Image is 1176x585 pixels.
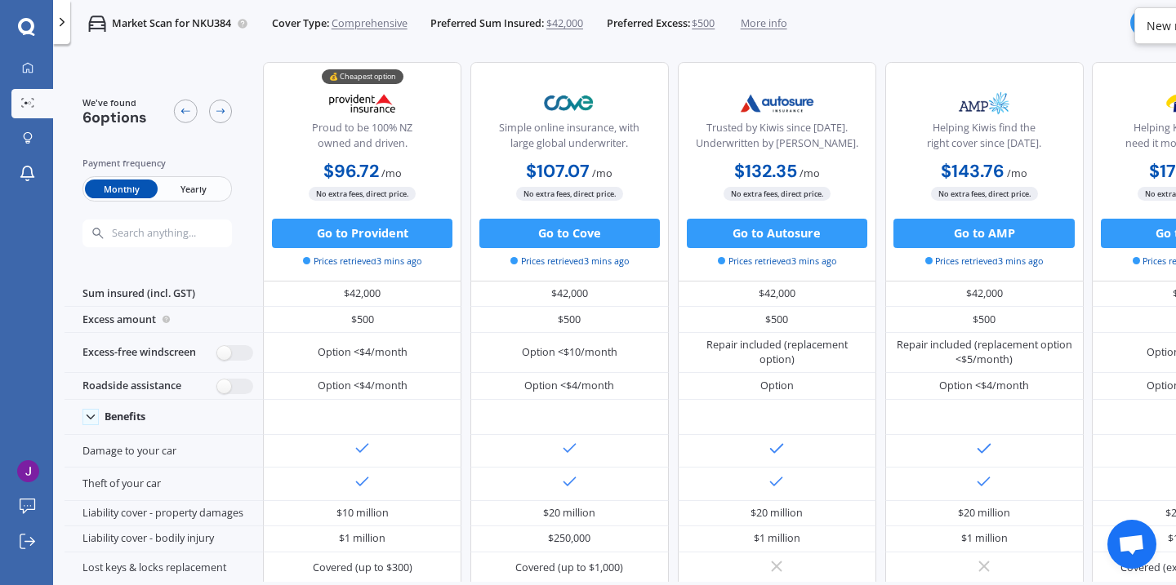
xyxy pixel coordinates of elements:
[885,281,1084,308] div: $42,000
[898,121,1071,157] div: Helping Kiwis find the right cover since [DATE].
[515,561,623,575] div: Covered (up to $1,000)
[65,435,263,468] div: Damage to your car
[65,552,263,585] div: Lost keys & locks replacement
[82,96,147,109] span: We've found
[524,379,614,393] div: Option <$4/month
[85,179,157,198] span: Monthly
[65,307,263,333] div: Excess amount
[272,219,452,248] button: Go to Provident
[470,307,669,333] div: $500
[678,281,876,308] div: $42,000
[318,379,408,393] div: Option <$4/month
[276,121,449,157] div: Proud to be 100% NZ owned and driven.
[105,410,145,423] div: Benefits
[88,15,106,33] img: car.f15378c7a67c060ca3f3.svg
[112,16,231,31] p: Market Scan for NKU384
[323,160,379,183] b: $96.72
[724,187,831,201] span: No extra fees, direct price.
[65,281,263,308] div: Sum insured (incl. GST)
[82,156,233,171] div: Payment frequency
[893,219,1074,248] button: Go to AMP
[82,108,147,127] span: 6 options
[760,379,794,393] div: Option
[17,460,39,482] img: ACg8ocIriUtz-G4Mqlwk_SEAIcRmkeOXch1Mb7prP8u0HHzA5F_tlQ=s96-c
[522,345,617,360] div: Option <$10/month
[158,179,229,198] span: Yearly
[548,531,590,546] div: $250,000
[263,281,461,308] div: $42,000
[313,561,412,575] div: Covered (up to $300)
[65,468,263,500] div: Theft of your car
[65,526,263,552] div: Liability cover - bodily injury
[1007,166,1027,180] span: / mo
[263,307,461,333] div: $500
[751,506,803,521] div: $20 million
[896,338,1072,367] div: Repair included (replacement option <$5/month)
[479,219,660,248] button: Go to Cove
[546,16,583,31] span: $42,000
[754,531,800,546] div: $1 million
[339,531,385,546] div: $1 million
[483,121,656,157] div: Simple online insurance, with large global underwriter.
[322,69,403,84] div: 💰 Cheapest option
[332,16,408,31] span: Comprehensive
[65,501,263,527] div: Liability cover - property damages
[309,187,416,201] span: No extra fees, direct price.
[958,506,1010,521] div: $20 million
[65,373,263,399] div: Roadside assistance
[314,85,411,122] img: Provident.png
[734,160,797,183] b: $132.35
[741,16,787,31] span: More info
[678,307,876,333] div: $500
[936,85,1033,122] img: AMP.webp
[430,16,544,31] span: Preferred Sum Insured:
[318,345,408,360] div: Option <$4/month
[272,16,329,31] span: Cover Type:
[728,85,826,122] img: Autosure.webp
[961,531,1008,546] div: $1 million
[1107,520,1156,569] div: Open chat
[510,255,629,268] span: Prices retrieved 3 mins ago
[690,121,863,157] div: Trusted by Kiwis since [DATE]. Underwritten by [PERSON_NAME].
[543,506,595,521] div: $20 million
[692,16,715,31] span: $500
[607,16,690,31] span: Preferred Excess:
[470,281,669,308] div: $42,000
[526,160,590,183] b: $107.07
[110,227,260,240] input: Search anything...
[381,166,402,180] span: / mo
[885,307,1084,333] div: $500
[688,338,865,367] div: Repair included (replacement option)
[65,333,263,374] div: Excess-free windscreen
[931,187,1038,201] span: No extra fees, direct price.
[336,506,389,521] div: $10 million
[303,255,421,268] span: Prices retrieved 3 mins ago
[521,85,618,122] img: Cove.webp
[718,255,836,268] span: Prices retrieved 3 mins ago
[800,166,820,180] span: / mo
[687,219,867,248] button: Go to Autosure
[592,166,612,180] span: / mo
[939,379,1029,393] div: Option <$4/month
[516,187,623,201] span: No extra fees, direct price.
[941,160,1004,183] b: $143.76
[925,255,1044,268] span: Prices retrieved 3 mins ago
